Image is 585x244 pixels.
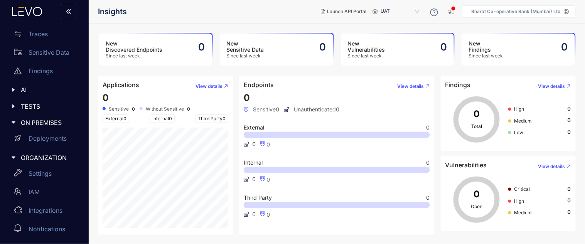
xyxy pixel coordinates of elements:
span: Launch API Portal [327,9,366,14]
span: ON PREMISES [21,119,78,126]
a: Integrations [8,203,84,221]
span: 0 [427,195,430,200]
a: Deployments [8,131,84,150]
span: 0 [568,209,571,215]
button: double-left [61,4,76,19]
span: swap [14,30,22,38]
span: View details [196,84,223,89]
span: Since last week [348,53,385,59]
span: double-left [66,8,72,15]
a: IAM [8,184,84,203]
a: Findings [8,63,84,82]
p: Settings [29,170,52,177]
span: caret-right [11,104,16,109]
p: Findings [29,67,53,74]
span: Since last week [227,53,264,59]
span: Internal [244,160,263,165]
span: Low [514,130,524,135]
a: Sensitive Data [8,45,84,63]
span: Since last week [469,53,503,59]
span: 0 [427,125,430,130]
span: caret-right [11,155,16,160]
span: Critical [514,186,530,192]
span: 0 [568,129,571,135]
span: AI [21,86,78,93]
p: Deployments [29,135,67,142]
span: 0 [568,117,571,123]
span: 0 [266,176,270,183]
span: High [514,198,524,204]
h2: 0 [561,41,568,53]
h2: 0 [440,41,447,53]
h3: New Vulnerabilities [348,40,385,53]
span: View details [538,84,565,89]
span: 0 [169,116,172,121]
span: 0 [252,141,256,147]
span: 0 [123,116,126,121]
span: 0 [252,176,256,182]
span: Sensitive [109,106,129,112]
span: High [514,106,524,112]
button: View details [532,160,571,173]
b: 0 [187,106,190,112]
span: 0 [103,92,109,103]
span: Insights [98,7,127,16]
span: View details [397,84,424,89]
h3: New Sensitive Data [227,40,264,53]
span: 0 [568,197,571,204]
div: ORGANIZATION [5,150,84,166]
p: Integrations [29,207,62,214]
span: caret-right [11,87,16,93]
span: TESTS [21,103,78,110]
span: Without Sensitive [146,106,184,112]
span: Third Party [244,195,272,200]
button: Launch API Portal [315,5,373,18]
span: Medium [514,210,532,215]
h4: Endpoints [244,81,274,88]
span: Unauthenticated 0 [284,106,339,113]
span: 0 [223,116,226,121]
button: View details [532,80,571,93]
h2: 0 [199,41,205,53]
div: ON PREMISES [5,114,84,131]
span: 0 [266,211,270,218]
p: Sensitive Data [29,49,69,56]
span: caret-right [11,120,16,125]
div: AI [5,82,84,98]
h4: Applications [103,81,139,88]
p: Bharat Co-operative Bank (Mumbai) Ltd [472,9,561,14]
button: View details [391,80,430,93]
h3: New Findings [469,40,503,53]
span: team [14,188,22,195]
b: 0 [132,106,135,112]
a: Traces [8,26,84,45]
h4: Findings [445,81,471,88]
span: 0 [244,92,250,103]
span: 0 [252,211,256,217]
span: External [244,125,264,130]
h3: New Discovered Endpoints [106,40,162,53]
h4: Vulnerabilities [445,162,487,168]
a: Notifications [8,221,84,240]
span: View details [538,164,565,169]
span: Sensitive 0 [244,106,279,113]
p: IAM [29,188,40,195]
span: Internal [150,114,175,123]
span: ORGANIZATION [21,154,78,161]
span: 0 [427,160,430,165]
span: Medium [514,118,532,124]
p: Notifications [29,225,65,232]
span: warning [14,67,22,75]
span: 0 [266,141,270,148]
div: TESTS [5,98,84,114]
span: 0 [568,186,571,192]
span: Third Party [195,114,228,123]
span: UAT [381,5,421,18]
a: Settings [8,166,84,184]
span: External [103,114,129,123]
p: Traces [29,30,48,37]
span: Since last week [106,53,162,59]
h2: 0 [320,41,326,53]
span: 0 [568,106,571,112]
button: View details [189,80,228,93]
